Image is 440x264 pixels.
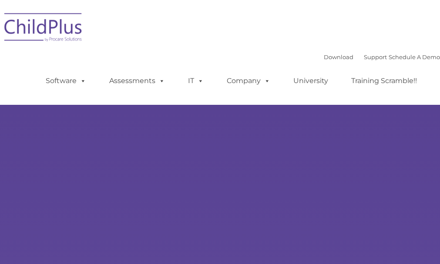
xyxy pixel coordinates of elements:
a: Company [218,72,279,90]
a: Download [324,53,353,60]
a: Software [37,72,95,90]
a: Schedule A Demo [389,53,440,60]
font: | [324,53,440,60]
a: Support [364,53,387,60]
a: University [285,72,337,90]
a: Assessments [101,72,174,90]
a: Training Scramble!! [343,72,426,90]
a: IT [179,72,212,90]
